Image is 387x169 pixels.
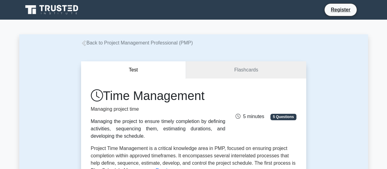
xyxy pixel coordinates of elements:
[236,114,264,119] span: 5 minutes
[91,88,225,103] h1: Time Management
[186,61,306,79] a: Flashcards
[81,61,186,79] button: Test
[81,40,193,45] a: Back to Project Management Professional (PMP)
[270,114,296,120] span: 5 Questions
[91,118,225,140] div: Managing the project to ensure timely completion by defining activities, sequencing them, estimat...
[327,6,354,13] a: Register
[91,106,225,113] p: Managing project time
